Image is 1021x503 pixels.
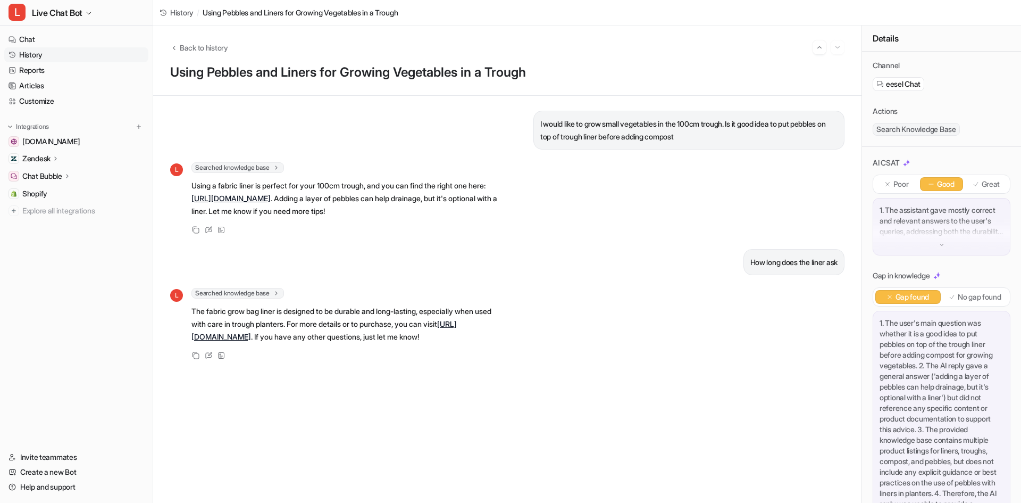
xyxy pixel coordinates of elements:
span: eesel Chat [886,79,920,89]
img: explore all integrations [9,205,19,216]
p: The fabric grow bag liner is designed to be durable and long-lasting, especially when used with c... [191,305,503,343]
img: Previous session [816,43,823,52]
p: No gap found [958,292,1001,302]
p: Chat Bubble [22,171,62,182]
span: History [170,7,194,18]
img: down-arrow [938,241,945,249]
span: Searched knowledge base [191,162,284,173]
button: Back to history [170,42,228,53]
span: Explore all integrations [22,202,144,219]
a: Reports [4,63,148,78]
img: eeselChat [876,80,884,88]
span: Shopify [22,188,47,199]
span: L [170,289,183,302]
img: expand menu [6,123,14,130]
p: How long does the liner ask [750,256,838,269]
span: Using Pebbles and Liners for Growing Vegetables in a Trough [203,7,398,18]
span: L [9,4,26,21]
span: / [197,7,199,18]
a: ShopifyShopify [4,186,148,201]
p: Channel [873,60,900,71]
h1: Using Pebbles and Liners for Growing Vegetables in a Trough [170,65,844,80]
a: History [160,7,194,18]
p: Gap found [896,292,929,302]
a: History [4,47,148,62]
p: 1. The assistant gave mostly correct and relevant answers to the user's queries, addressing both ... [880,205,1003,237]
a: Help and support [4,480,148,494]
p: Great [982,179,1000,189]
button: Go to next session [831,40,844,54]
img: menu_add.svg [135,123,143,130]
span: L [170,163,183,176]
span: [DOMAIN_NAME] [22,136,80,147]
img: wovenwood.co.uk [11,138,17,145]
span: Searched knowledge base [191,288,284,299]
p: AI CSAT [873,158,900,168]
span: Search Knowledge Base [873,123,960,136]
p: Using a fabric liner is perfect for your 100cm trough, and you can find the right one here: . Add... [191,179,503,218]
a: wovenwood.co.uk[DOMAIN_NAME] [4,134,148,149]
button: Integrations [4,121,52,132]
img: Next session [834,43,841,52]
div: Details [862,26,1021,52]
a: [URL][DOMAIN_NAME] [191,194,271,203]
p: Good [937,179,955,189]
a: Create a new Bot [4,465,148,480]
a: [URL][DOMAIN_NAME] [191,319,457,341]
a: eesel Chat [876,79,920,89]
p: Integrations [16,122,49,131]
p: Actions [873,106,898,117]
a: Explore all integrations [4,203,148,218]
span: Back to history [180,42,228,53]
img: Chat Bubble [11,173,17,179]
p: Zendesk [22,153,51,164]
a: Chat [4,32,148,47]
p: I would like to grow small vegetables in the 100cm trough. Is it good idea to put pebbles on top ... [540,118,838,143]
button: Go to previous session [813,40,826,54]
span: Live Chat Bot [32,5,82,20]
a: Articles [4,78,148,93]
a: Invite teammates [4,450,148,465]
p: Poor [893,179,909,189]
img: Shopify [11,191,17,197]
a: Customize [4,94,148,109]
p: Gap in knowledge [873,270,930,281]
img: Zendesk [11,155,17,162]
